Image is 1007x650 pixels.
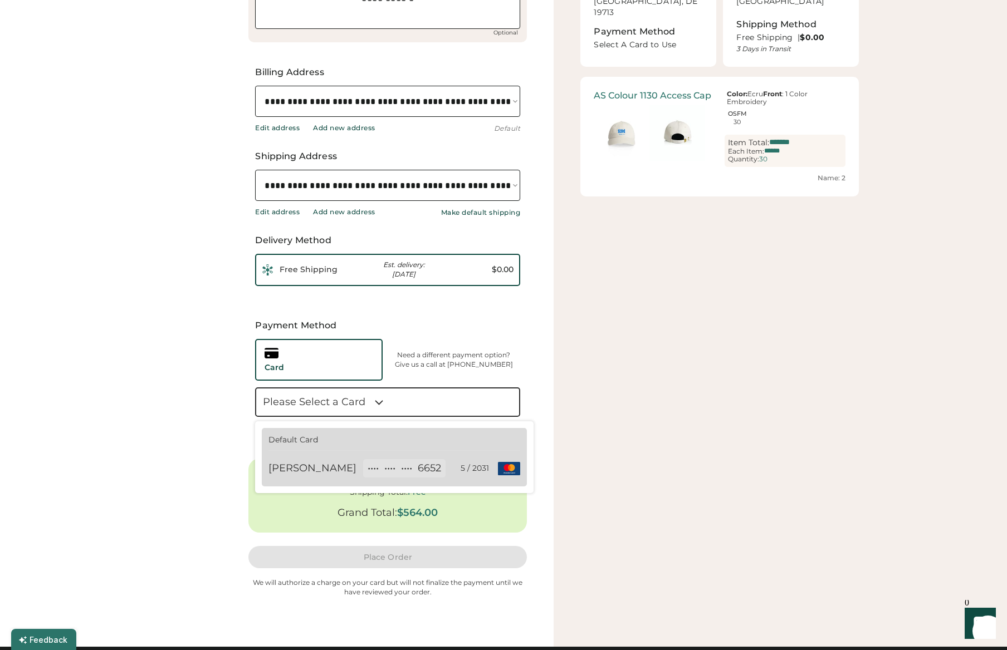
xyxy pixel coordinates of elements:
[255,208,300,216] div: Edit address
[255,150,520,163] div: Shipping Address
[498,457,520,480] img: mastercard.svg
[759,155,768,163] div: 30
[280,264,348,275] div: Free Shipping
[255,66,520,79] div: Billing Address
[263,395,365,409] div: Please Select a Card
[594,105,649,161] img: generate-image
[491,30,520,36] div: Optional
[725,90,845,106] div: Ecru : 1 Color Embroidery
[262,264,273,275] img: Logo-large.png
[370,260,438,279] div: Est. delivery: [DATE]
[594,90,711,101] div: AS Colour 1130 Access Cap
[368,461,441,475] div: •••• •••• •••• 6652
[728,147,764,155] div: Each Item:
[268,461,356,475] div: [PERSON_NAME]
[727,111,747,117] div: OSFM
[265,362,284,373] div: Card
[248,578,527,597] div: We will authorize a charge on your card but will not finalize the payment until we have reviewed ...
[397,507,438,519] div: $564.00
[313,124,375,132] div: Add new address
[494,124,521,133] div: Default
[763,90,782,98] strong: Front
[649,105,705,161] img: generate-image
[594,25,675,38] div: Payment Method
[594,40,705,53] div: Select A Card to Use
[728,155,759,163] div: Quantity:
[728,138,769,147] div: Item Total:
[313,208,375,216] div: Add new address
[255,234,520,247] div: Delivery Method
[736,18,816,31] div: Shipping Method
[727,90,747,98] strong: Color:
[736,45,845,53] div: 3 Days in Transit
[441,208,521,217] div: Make default shipping
[255,124,300,132] div: Edit address
[800,32,824,42] strong: $0.00
[461,463,489,474] div: 5 / 2031
[445,264,514,275] div: $0.00
[248,546,527,568] button: Place Order
[594,174,845,183] div: Name: 2
[736,32,845,43] div: Free Shipping |
[734,119,741,125] div: 30
[338,507,397,519] div: Grand Total:
[248,319,527,332] div: Payment Method
[954,600,1002,648] iframe: Front Chat
[265,346,278,360] img: creditcard.svg
[268,435,394,446] div: Default Card
[387,351,520,370] div: Need a different payment option? Give us a call at [PHONE_NUMBER]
